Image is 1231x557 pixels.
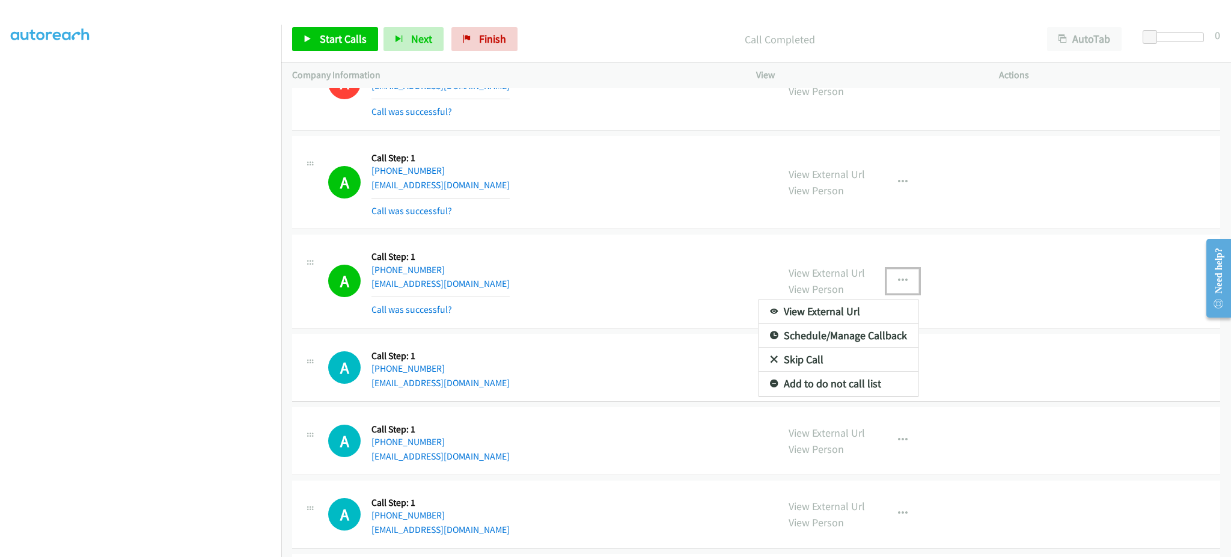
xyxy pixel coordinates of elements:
h1: A [328,425,361,457]
iframe: Resource Center [1197,230,1231,326]
a: Schedule/Manage Callback [759,324,918,348]
a: View External Url [759,300,918,324]
h1: A [328,498,361,531]
div: The call is yet to be attempted [328,351,361,384]
div: The call is yet to be attempted [328,425,361,457]
a: Add to do not call list [759,372,918,396]
div: The call is yet to be attempted [328,498,361,531]
h1: A [328,351,361,384]
a: Skip Call [759,348,918,372]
